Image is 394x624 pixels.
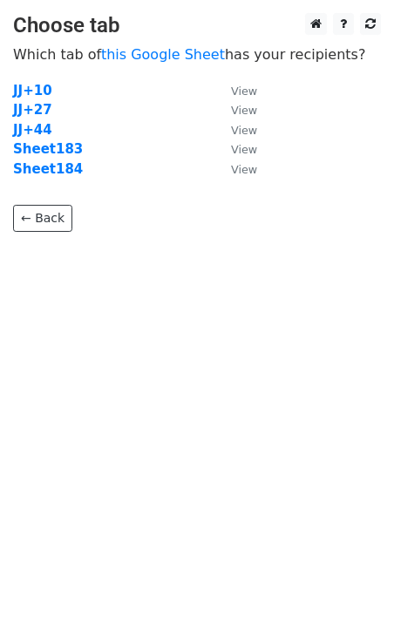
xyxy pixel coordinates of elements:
small: View [231,163,257,176]
a: View [214,141,257,157]
h3: Choose tab [13,13,381,38]
a: View [214,122,257,138]
small: View [231,143,257,156]
small: View [231,85,257,98]
a: JJ+44 [13,122,52,138]
a: Sheet184 [13,161,83,177]
a: this Google Sheet [101,46,225,63]
a: JJ+10 [13,83,52,98]
a: View [214,83,257,98]
a: Sheet183 [13,141,83,157]
a: JJ+27 [13,102,52,118]
a: ← Back [13,205,72,232]
small: View [231,124,257,137]
small: View [231,104,257,117]
a: View [214,161,257,177]
p: Which tab of has your recipients? [13,45,381,64]
a: View [214,102,257,118]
